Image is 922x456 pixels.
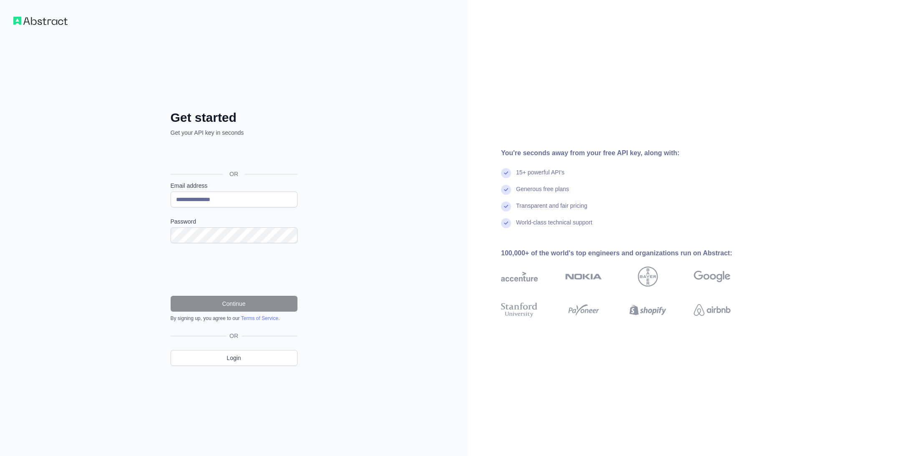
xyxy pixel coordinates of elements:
div: 15+ powerful API's [516,168,564,185]
img: check mark [501,218,511,228]
img: airbnb [694,301,731,319]
img: shopify [630,301,666,319]
button: Continue [171,296,297,312]
div: Generous free plans [516,185,569,202]
span: OR [226,332,242,340]
div: You're seconds away from your free API key, along with: [501,148,757,158]
iframe: Sign in with Google Button [166,146,300,164]
img: Workflow [13,17,68,25]
img: google [694,267,731,287]
p: Get your API key in seconds [171,128,297,137]
iframe: reCAPTCHA [171,253,297,286]
img: check mark [501,185,511,195]
img: accenture [501,267,538,287]
img: bayer [638,267,658,287]
label: Email address [171,181,297,190]
img: check mark [501,168,511,178]
div: Transparent and fair pricing [516,202,587,218]
img: nokia [565,267,602,287]
img: stanford university [501,301,538,319]
a: Terms of Service [241,315,278,321]
label: Password [171,217,297,226]
div: By signing up, you agree to our . [171,315,297,322]
img: payoneer [565,301,602,319]
div: World-class technical support [516,218,592,235]
a: Login [171,350,297,366]
h2: Get started [171,110,297,125]
span: OR [223,170,245,178]
div: 100,000+ of the world's top engineers and organizations run on Abstract: [501,248,757,258]
img: check mark [501,202,511,212]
